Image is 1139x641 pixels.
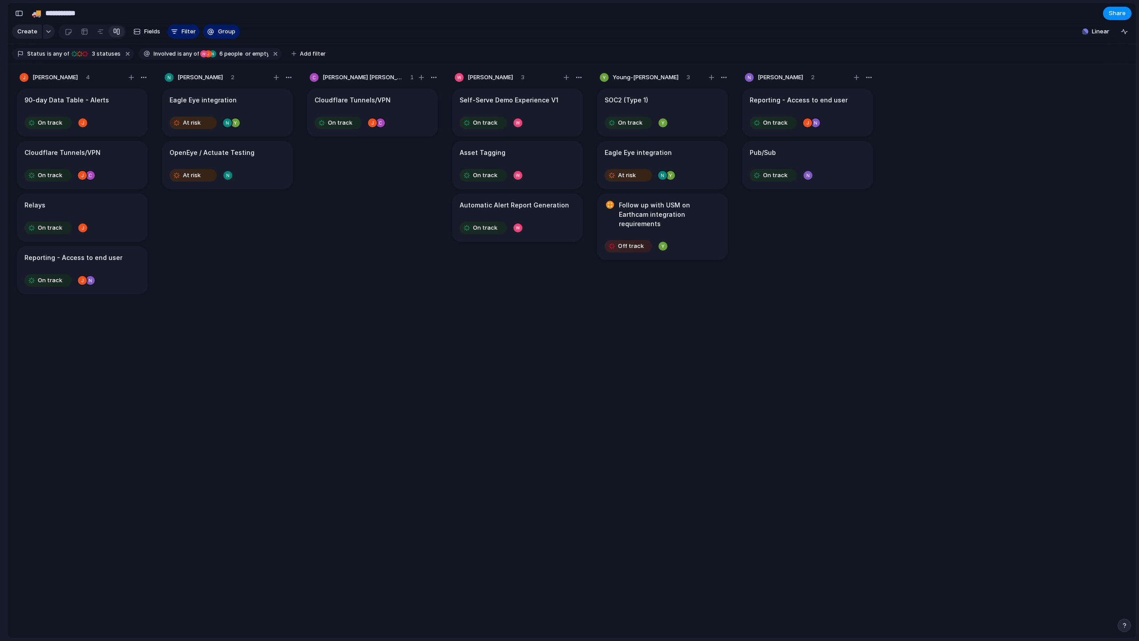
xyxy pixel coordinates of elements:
[244,50,268,58] span: or empty
[763,118,788,127] span: On track
[86,73,90,82] span: 4
[1078,25,1113,38] button: Linear
[1103,7,1131,20] button: Share
[24,253,122,263] h1: Reporting - Access to end user
[38,276,62,285] span: On track
[24,148,101,158] h1: Cloudflare Tunnels/VPN
[22,116,74,130] button: On track
[203,24,240,39] button: Group
[17,246,148,294] div: Reporting - Access to end userOn track
[460,148,505,158] h1: Asset Tagging
[22,273,74,288] button: On track
[183,118,201,127] span: At risk
[38,223,62,232] span: On track
[27,50,45,58] span: Status
[162,89,293,137] div: Eagle Eye integrationAt risk
[32,73,78,82] span: [PERSON_NAME]
[45,49,71,59] button: isany of
[747,168,799,183] button: On track
[410,73,414,82] span: 1
[758,73,803,82] span: [PERSON_NAME]
[605,148,672,158] h1: Eagle Eye integration
[460,200,569,210] h1: Automatic Alert Report Generation
[170,148,254,158] h1: OpenEye / Actuate Testing
[176,49,201,59] button: isany of
[24,200,45,210] h1: Relays
[750,95,848,105] h1: Reporting - Access to end user
[452,89,583,137] div: Self-Serve Demo Experience V1On track
[605,95,648,105] h1: SOC2 (Type 1)
[130,24,164,39] button: Fields
[323,73,402,82] span: [PERSON_NAME] [PERSON_NAME]
[613,73,679,82] span: Young-[PERSON_NAME]
[687,73,690,82] span: 3
[811,73,815,82] span: 2
[178,50,182,58] span: is
[38,118,62,127] span: On track
[47,50,52,58] span: is
[460,95,558,105] h1: Self-Serve Demo Experience V1
[200,49,270,59] button: 6 peopleor empty
[38,171,62,180] span: On track
[457,221,509,235] button: On track
[618,118,642,127] span: On track
[328,118,352,127] span: On track
[89,50,121,58] span: statuses
[750,148,776,158] h1: Pub/Sub
[231,73,234,82] span: 2
[153,50,176,58] span: Involved
[12,24,42,39] button: Create
[312,116,364,130] button: On track
[1092,27,1109,36] span: Linear
[602,168,654,183] button: At risk
[170,95,237,105] h1: Eagle Eye integration
[144,27,160,36] span: Fields
[183,171,201,180] span: At risk
[602,116,654,130] button: On track
[742,89,873,137] div: Reporting - Access to end userOn track
[167,168,219,183] button: At risk
[70,49,122,59] button: 3 statuses
[473,171,497,180] span: On track
[315,95,391,105] h1: Cloudflare Tunnels/VPN
[602,239,654,253] button: Off track
[22,221,74,235] button: On track
[32,7,41,19] div: 🚚
[763,171,788,180] span: On track
[452,141,583,189] div: Asset TaggingOn track
[1109,9,1126,18] span: Share
[597,89,728,137] div: SOC2 (Type 1)On track
[17,27,37,36] span: Create
[452,194,583,242] div: Automatic Alert Report GenerationOn track
[217,50,224,57] span: 6
[178,73,223,82] span: [PERSON_NAME]
[182,50,199,58] span: any of
[17,89,148,137] div: 90-day Data Table - AlertsOn track
[468,73,513,82] span: [PERSON_NAME]
[218,27,235,36] span: Group
[457,116,509,130] button: On track
[618,242,644,251] span: Off track
[17,141,148,189] div: Cloudflare Tunnels/VPNOn track
[52,50,69,58] span: any of
[619,200,720,228] h1: Follow up with USM on Earthcam integration requirements
[24,95,109,105] h1: 90-day Data Table - Alerts
[473,118,497,127] span: On track
[747,116,799,130] button: On track
[521,73,525,82] span: 3
[307,89,438,137] div: Cloudflare Tunnels/VPNOn track
[742,141,873,189] div: Pub/SubOn track
[597,194,728,260] div: Follow up with USM on Earthcam integration requirementsOff track
[167,116,219,130] button: At risk
[162,141,293,189] div: OpenEye / Actuate TestingAt risk
[29,6,44,20] button: 🚚
[286,48,331,60] button: Add filter
[457,168,509,183] button: On track
[300,50,326,58] span: Add filter
[217,50,242,58] span: people
[182,27,196,36] span: Filter
[89,50,97,57] span: 3
[22,168,74,183] button: On track
[618,171,636,180] span: At risk
[17,194,148,242] div: RelaysOn track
